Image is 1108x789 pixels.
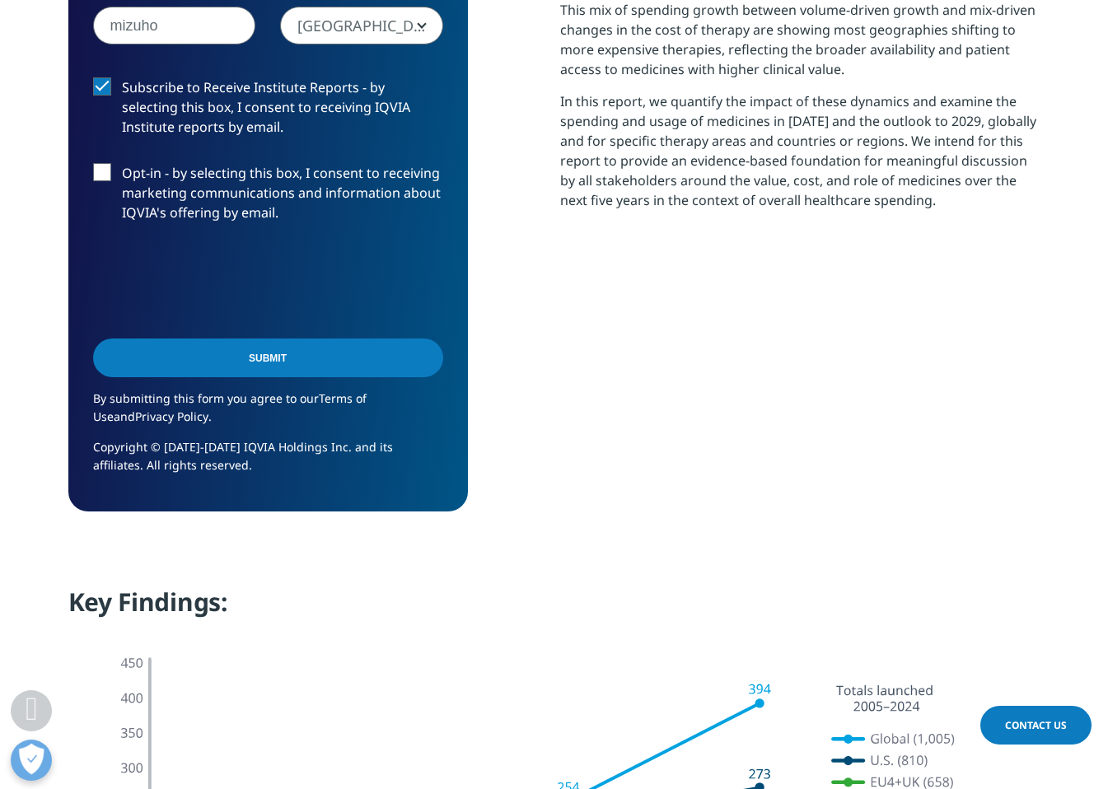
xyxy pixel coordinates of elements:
button: Open Preferences [11,740,52,781]
label: Opt-in - by selecting this box, I consent to receiving marketing communications and information a... [93,163,443,231]
span: United States [281,7,442,45]
a: Privacy Policy [135,409,208,424]
span: Contact Us [1005,718,1067,732]
h4: Key Findings: [68,586,1040,631]
a: Contact Us [980,706,1092,745]
label: Subscribe to Receive Institute Reports - by selecting this box, I consent to receiving IQVIA Inst... [93,77,443,146]
p: By submitting this form you agree to our and . [93,390,443,438]
span: United States [280,7,443,44]
p: In this report, we quantify the impact of these dynamics and examine the spending and usage of me... [560,91,1040,222]
input: Submit [93,338,443,377]
iframe: reCAPTCHA [93,249,344,313]
p: Copyright © [DATE]-[DATE] IQVIA Holdings Inc. and its affiliates. All rights reserved. [93,438,443,487]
